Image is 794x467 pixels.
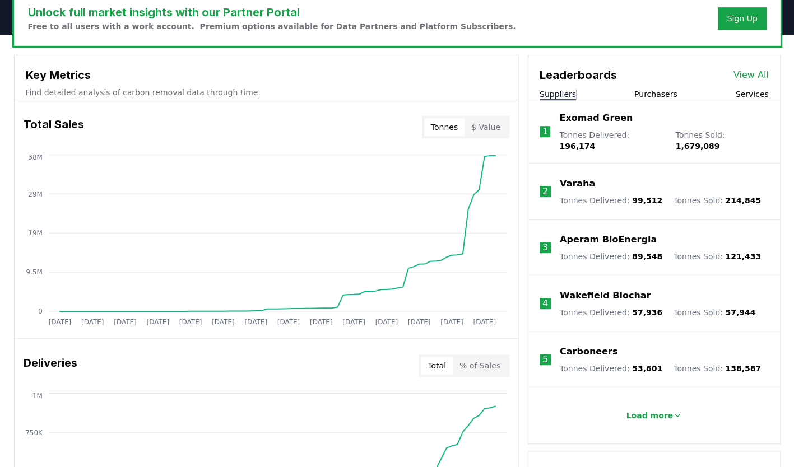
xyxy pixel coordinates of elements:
p: Tonnes Delivered : [560,307,662,318]
p: 2 [542,185,548,198]
button: Sign Up [718,7,766,30]
button: Services [735,88,768,100]
p: Free to all users with a work account. Premium options available for Data Partners and Platform S... [28,21,516,32]
span: 121,433 [725,252,761,261]
tspan: 0 [38,307,43,315]
p: Tonnes Delivered : [559,129,664,152]
a: Exomad Green [559,111,633,125]
tspan: [DATE] [114,317,137,325]
p: Tonnes Sold : [674,251,761,262]
tspan: 29M [28,190,43,198]
p: 3 [542,241,548,254]
tspan: 1M [32,391,42,399]
tspan: [DATE] [179,317,202,325]
span: 99,512 [632,196,662,205]
h3: Total Sales [24,116,84,138]
tspan: [DATE] [310,317,333,325]
h3: Deliveries [24,354,77,377]
p: Tonnes Sold : [675,129,768,152]
tspan: 9.5M [26,268,42,276]
button: Tonnes [424,118,465,136]
p: 4 [542,297,548,310]
tspan: 38M [28,153,43,161]
button: % of Sales [453,357,507,375]
tspan: [DATE] [342,317,365,325]
p: Tonnes Sold : [674,363,761,374]
h3: Leaderboards [540,67,617,83]
a: Carboneers [560,345,617,358]
p: Tonnes Delivered : [560,251,662,262]
p: Tonnes Delivered : [560,195,662,206]
h3: Key Metrics [26,67,507,83]
p: Tonnes Sold : [674,307,755,318]
tspan: [DATE] [277,317,300,325]
button: $ Value [465,118,507,136]
button: Purchasers [634,88,677,100]
h3: Unlock full market insights with our Partner Portal [28,4,516,21]
tspan: [DATE] [146,317,169,325]
p: Tonnes Delivered : [560,363,662,374]
span: 1,679,089 [675,142,719,151]
span: 214,845 [725,196,761,205]
a: Sign Up [727,13,757,24]
button: Total [421,357,453,375]
a: Varaha [560,177,595,190]
p: 1 [542,125,547,138]
tspan: [DATE] [375,317,398,325]
span: 89,548 [632,252,662,261]
tspan: [DATE] [244,317,267,325]
tspan: [DATE] [48,317,71,325]
p: Tonnes Sold : [674,195,761,206]
tspan: [DATE] [212,317,235,325]
tspan: 19M [28,229,43,237]
p: Find detailed analysis of carbon removal data through time. [26,87,507,98]
tspan: [DATE] [408,317,431,325]
button: Suppliers [540,88,576,100]
tspan: 750K [25,428,43,436]
a: View All [733,68,769,82]
p: Load more [626,410,673,421]
span: 53,601 [632,364,662,373]
tspan: [DATE] [473,317,496,325]
span: 57,936 [632,308,662,317]
tspan: [DATE] [81,317,104,325]
tspan: [DATE] [440,317,463,325]
a: Aperam BioEnergia [560,233,657,246]
span: 138,587 [725,364,761,373]
p: 5 [542,353,548,366]
span: 196,174 [559,142,595,151]
button: Load more [617,404,691,427]
a: Wakefield Biochar [560,289,651,302]
span: 57,944 [725,308,755,317]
